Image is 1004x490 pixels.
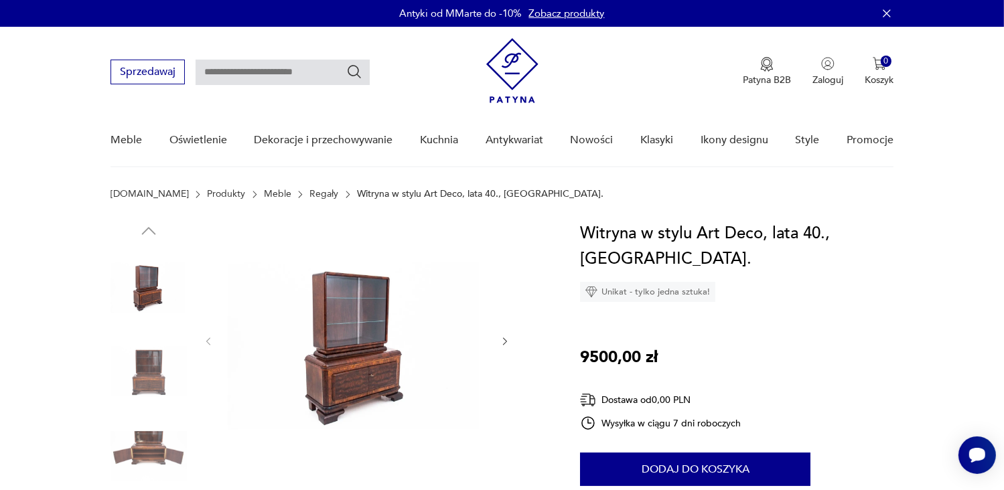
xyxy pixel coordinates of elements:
a: Zobacz produkty [529,7,605,20]
a: Meble [111,114,142,166]
p: Witryna w stylu Art Deco, lata 40., [GEOGRAPHIC_DATA]. [357,189,603,199]
a: Sprzedawaj [111,68,185,78]
p: 9500,00 zł [580,345,658,370]
p: Antyki od MMarte do -10% [400,7,522,20]
button: Zaloguj [812,57,843,86]
p: Patyna B2B [743,74,791,86]
button: 0Koszyk [865,57,893,86]
h1: Witryna w stylu Art Deco, lata 40., [GEOGRAPHIC_DATA]. [580,221,893,272]
a: Produkty [207,189,245,199]
a: Nowości [570,114,613,166]
a: Style [795,114,819,166]
a: Ikona medaluPatyna B2B [743,57,791,86]
img: Zdjęcie produktu Witryna w stylu Art Deco, lata 40., Polska. [111,333,187,410]
button: Patyna B2B [743,57,791,86]
img: Patyna - sklep z meblami i dekoracjami vintage [486,38,539,103]
a: Antykwariat [486,114,543,166]
a: Regały [309,189,338,199]
a: Kuchnia [420,114,458,166]
div: Wysyłka w ciągu 7 dni roboczych [580,415,741,431]
img: Zdjęcie produktu Witryna w stylu Art Deco, lata 40., Polska. [228,221,486,459]
iframe: Smartsupp widget button [958,436,996,474]
img: Ikona diamentu [585,286,597,298]
img: Ikona medalu [760,57,774,72]
a: Dekoracje i przechowywanie [254,114,392,166]
a: Ikony designu [701,114,768,166]
button: Sprzedawaj [111,60,185,84]
p: Koszyk [865,74,893,86]
a: [DOMAIN_NAME] [111,189,189,199]
img: Zdjęcie produktu Witryna w stylu Art Deco, lata 40., Polska. [111,248,187,324]
img: Ikonka użytkownika [821,57,835,70]
div: Dostawa od 0,00 PLN [580,392,741,408]
p: Zaloguj [812,74,843,86]
button: Szukaj [346,64,362,80]
img: Ikona dostawy [580,392,596,408]
button: Dodaj do koszyka [580,453,810,486]
a: Klasyki [640,114,673,166]
div: Unikat - tylko jedna sztuka! [580,282,715,302]
a: Meble [264,189,291,199]
a: Oświetlenie [169,114,227,166]
img: Ikona koszyka [873,57,886,70]
div: 0 [881,56,892,67]
a: Promocje [847,114,893,166]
